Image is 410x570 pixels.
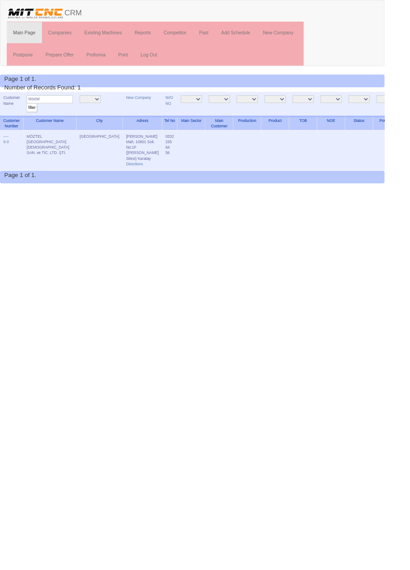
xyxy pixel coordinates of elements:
th: NOE [338,124,368,139]
th: TOB [308,124,338,139]
a: 6 [4,149,6,154]
th: Main Sector [189,124,219,139]
th: Status [368,124,398,139]
span: Page 1 of 1. [5,80,39,88]
a: Past [205,23,229,46]
td: 0332 235 64 56 [173,139,189,182]
th: City [81,124,131,139]
a: Existing Machines [83,23,137,46]
a: Competitor [168,23,205,46]
a: Companies [45,23,84,46]
td: [GEOGRAPHIC_DATA] [81,139,131,182]
a: Add Schedule [229,23,274,46]
th: Tel No [173,124,189,139]
a: Prepare Offer [42,47,85,70]
img: header.png [7,7,69,21]
th: Product [279,124,308,139]
a: Log Out [143,47,174,70]
th: Production [249,124,279,139]
input: filter [28,110,40,120]
a: CRM [0,0,94,23]
a: Postpone [7,47,42,70]
td: MÖZTEL [GEOGRAPHIC_DATA][DEMOGRAPHIC_DATA] SAN. ve TİC. LTD. ŞTİ. [25,139,81,182]
a: Proforma [85,47,119,70]
td: [PERSON_NAME] Mah. 10801 Sok. No:1F ([PERSON_NAME] Sitesi) Karatay [131,139,173,182]
a: New Company [274,23,320,46]
a: ---- [4,143,9,148]
span: Page 1 of 1. [5,183,39,190]
th: Adress [131,124,173,139]
a: Main Page [7,23,45,46]
a: W/O NO [177,102,185,112]
span: Number of Records Found: 1 [5,80,86,97]
th: Customer Name [25,124,81,139]
a: Print [119,47,143,70]
th: Main Customer [219,124,249,139]
a: Reports [137,23,168,46]
a: Directions [135,173,153,177]
a: 0 [7,149,9,154]
a: New Company [135,102,161,107]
